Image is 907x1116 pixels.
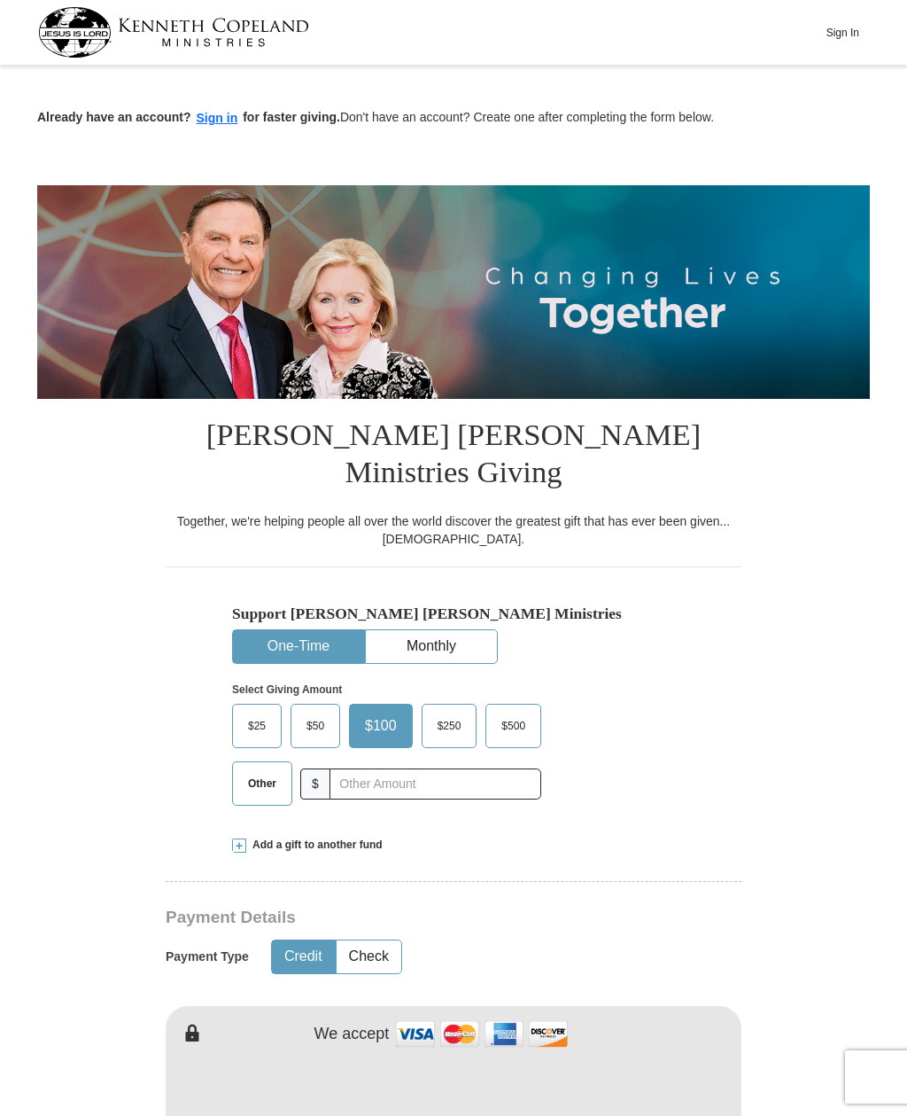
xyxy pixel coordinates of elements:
[232,683,342,696] strong: Select Giving Amount
[37,108,870,129] p: Don't have an account? Create one after completing the form below.
[314,1025,390,1044] h4: We accept
[337,940,401,973] button: Check
[429,713,470,739] span: $250
[166,399,741,512] h1: [PERSON_NAME] [PERSON_NAME] Ministries Giving
[166,949,249,964] h5: Payment Type
[298,713,333,739] span: $50
[239,770,285,797] span: Other
[191,108,244,129] button: Sign in
[239,713,275,739] span: $25
[166,908,617,928] h3: Payment Details
[37,110,340,124] strong: Already have an account? for faster giving.
[393,1015,570,1053] img: credit cards accepted
[816,19,869,46] button: Sign In
[38,7,309,58] img: kcm-header-logo.svg
[492,713,534,739] span: $500
[246,838,383,853] span: Add a gift to another fund
[329,769,541,800] input: Other Amount
[356,713,406,739] span: $100
[300,769,330,800] span: $
[366,630,497,663] button: Monthly
[272,940,335,973] button: Credit
[233,630,364,663] button: One-Time
[232,605,675,623] h5: Support [PERSON_NAME] [PERSON_NAME] Ministries
[166,512,741,548] div: Together, we're helping people all over the world discover the greatest gift that has ever been g...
